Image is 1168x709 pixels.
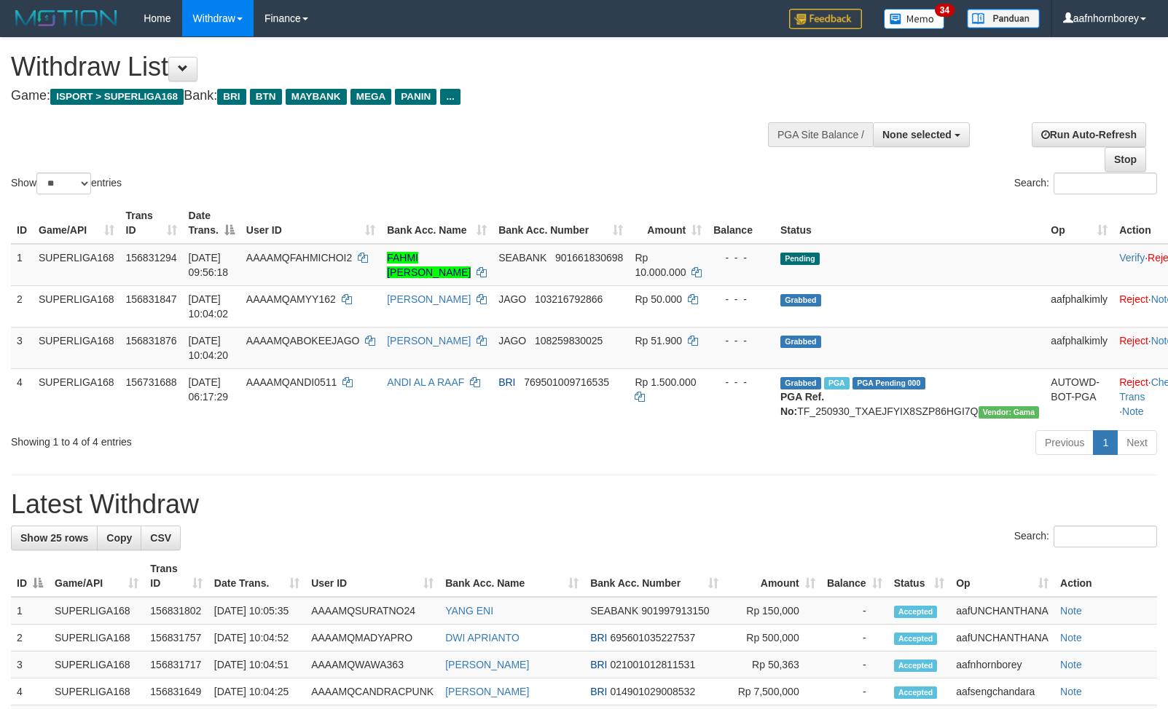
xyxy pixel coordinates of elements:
[49,651,144,678] td: SUPERLIGA168
[967,9,1040,28] img: panduan.png
[821,651,888,678] td: -
[33,202,120,244] th: Game/API: activate to sort column ascending
[979,406,1040,419] span: Vendor URL: https://trx31.1velocity.biz
[821,555,888,597] th: Balance: activate to sort column ascending
[11,678,49,705] td: 4
[1045,368,1113,424] td: AUTOWD-BOT-PGA
[11,368,33,424] td: 4
[1105,147,1146,172] a: Stop
[395,89,436,105] span: PANIN
[1122,405,1144,417] a: Note
[1054,555,1157,597] th: Action
[183,202,240,244] th: Date Trans.: activate to sort column descending
[305,555,439,597] th: User ID: activate to sort column ascending
[724,597,821,625] td: Rp 150,000
[387,293,471,305] a: [PERSON_NAME]
[106,532,132,544] span: Copy
[713,250,769,265] div: - - -
[535,293,603,305] span: Copy 103216792866 to clipboard
[584,555,724,597] th: Bank Acc. Number: activate to sort column ascending
[208,678,305,705] td: [DATE] 10:04:25
[635,293,682,305] span: Rp 50.000
[888,555,951,597] th: Status: activate to sort column ascending
[11,89,764,103] h4: Game: Bank:
[250,89,282,105] span: BTN
[780,294,821,306] span: Grabbed
[780,391,824,417] b: PGA Ref. No:
[11,429,476,449] div: Showing 1 to 4 of 4 entries
[498,335,526,346] span: JAGO
[950,555,1054,597] th: Op: activate to sort column ascending
[1060,605,1082,617] a: Note
[11,7,122,29] img: MOTION_logo.png
[1119,252,1145,264] a: Verify
[33,285,120,327] td: SUPERLIGA168
[1045,285,1113,327] td: aafphalkimly
[894,660,938,672] span: Accepted
[713,333,769,348] div: - - -
[11,625,49,651] td: 2
[894,686,938,699] span: Accepted
[1045,202,1113,244] th: Op: activate to sort column ascending
[610,686,695,697] span: Copy 014901029008532 to clipboard
[11,52,764,82] h1: Withdraw List
[1119,293,1148,305] a: Reject
[1060,632,1082,643] a: Note
[498,293,526,305] span: JAGO
[535,335,603,346] span: Copy 108259830025 to clipboard
[11,555,49,597] th: ID: activate to sort column descending
[189,252,229,278] span: [DATE] 09:56:18
[1032,122,1146,147] a: Run Auto-Refresh
[1117,430,1157,455] a: Next
[126,335,177,346] span: 156831876
[445,632,520,643] a: DWI APRIANTO
[724,625,821,651] td: Rp 500,000
[11,285,33,327] td: 2
[1054,526,1157,547] input: Search:
[635,335,682,346] span: Rp 51.900
[217,89,246,105] span: BRI
[33,368,120,424] td: SUPERLIGA168
[126,252,177,264] span: 156831294
[950,625,1054,651] td: aafUNCHANTHANA
[590,659,607,670] span: BRI
[387,376,464,388] a: ANDI AL A RAAF
[780,253,820,265] span: Pending
[350,89,392,105] span: MEGA
[11,651,49,678] td: 3
[768,122,873,147] div: PGA Site Balance /
[610,659,695,670] span: Copy 021001012811531 to clipboard
[1060,686,1082,697] a: Note
[821,678,888,705] td: -
[11,173,122,194] label: Show entries
[445,659,529,670] a: [PERSON_NAME]
[120,202,183,244] th: Trans ID: activate to sort column ascending
[713,292,769,306] div: - - -
[635,252,686,278] span: Rp 10.000.000
[445,605,493,617] a: YANG ENI
[780,336,821,348] span: Grabbed
[208,651,305,678] td: [DATE] 10:04:51
[126,293,177,305] span: 156831847
[208,625,305,651] td: [DATE] 10:04:52
[305,651,439,678] td: AAAAMQWAWA363
[950,678,1054,705] td: aafsengchandara
[629,202,708,244] th: Amount: activate to sort column ascending
[49,597,144,625] td: SUPERLIGA168
[141,526,181,550] a: CSV
[144,597,208,625] td: 156831802
[1060,659,1082,670] a: Note
[1119,335,1148,346] a: Reject
[708,202,775,244] th: Balance
[50,89,184,105] span: ISPORT > SUPERLIGA168
[150,532,171,544] span: CSV
[126,376,177,388] span: 156731688
[724,651,821,678] td: Rp 50,363
[635,376,696,388] span: Rp 1.500.000
[11,244,33,286] td: 1
[189,376,229,403] span: [DATE] 06:17:29
[1119,376,1148,388] a: Reject
[97,526,141,550] a: Copy
[11,526,98,550] a: Show 25 rows
[873,122,970,147] button: None selected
